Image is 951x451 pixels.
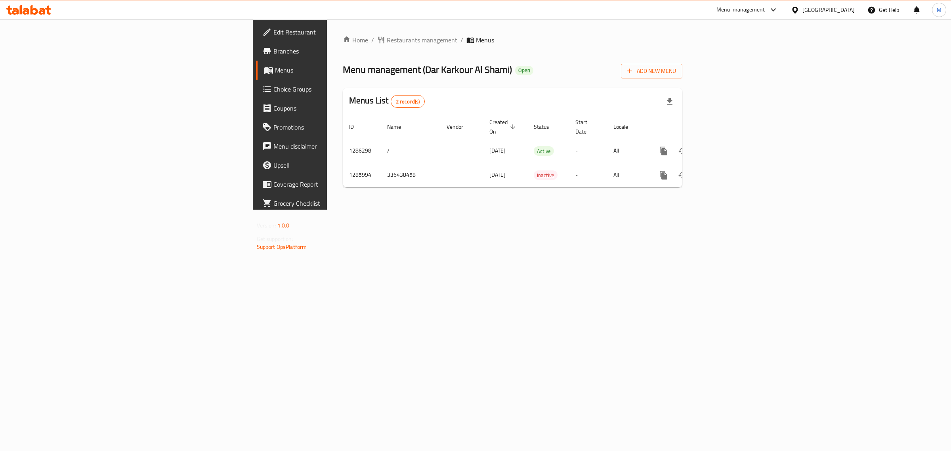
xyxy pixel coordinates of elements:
button: Add New Menu [621,64,682,78]
span: Coverage Report [273,180,405,189]
span: Status [534,122,560,132]
span: Get support on: [257,234,293,244]
button: Change Status [673,166,692,185]
span: Menus [476,35,494,45]
span: Locale [613,122,638,132]
div: Total records count [391,95,425,108]
span: Add New Menu [627,66,676,76]
span: Menus [275,65,405,75]
span: Created On [489,117,518,136]
span: Inactive [534,171,558,180]
span: Coupons [273,103,405,113]
a: Coverage Report [256,175,412,194]
span: Version: [257,220,276,231]
button: Change Status [673,141,692,161]
span: ID [349,122,364,132]
td: - [569,139,607,163]
a: Edit Restaurant [256,23,412,42]
a: Coupons [256,99,412,118]
span: Name [387,122,411,132]
span: Upsell [273,161,405,170]
span: Choice Groups [273,84,405,94]
div: Active [534,146,554,156]
span: Promotions [273,122,405,132]
button: more [654,166,673,185]
h2: Menus List [349,95,425,108]
a: Choice Groups [256,80,412,99]
td: All [607,163,648,187]
span: Menu management ( Dar Karkour Al Shami ) [343,61,512,78]
span: Start Date [575,117,598,136]
table: enhanced table [343,115,737,187]
a: Promotions [256,118,412,137]
span: 1.0.0 [277,220,290,231]
td: All [607,139,648,163]
span: [DATE] [489,170,506,180]
span: Grocery Checklist [273,199,405,208]
div: [GEOGRAPHIC_DATA] [802,6,855,14]
div: Export file [660,92,679,111]
div: Inactive [534,170,558,180]
a: Restaurants management [377,35,457,45]
a: Support.OpsPlatform [257,242,307,252]
a: Menu disclaimer [256,137,412,156]
span: Open [515,67,533,74]
span: Menu disclaimer [273,141,405,151]
div: Open [515,66,533,75]
span: Restaurants management [387,35,457,45]
div: Menu-management [716,5,765,15]
span: 2 record(s) [391,98,425,105]
a: Menus [256,61,412,80]
a: Branches [256,42,412,61]
span: Branches [273,46,405,56]
a: Upsell [256,156,412,175]
td: - [569,163,607,187]
span: Vendor [447,122,474,132]
li: / [460,35,463,45]
span: [DATE] [489,145,506,156]
nav: breadcrumb [343,35,682,45]
span: M [937,6,941,14]
button: more [654,141,673,161]
span: Active [534,147,554,156]
th: Actions [648,115,737,139]
span: Edit Restaurant [273,27,405,37]
a: Grocery Checklist [256,194,412,213]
